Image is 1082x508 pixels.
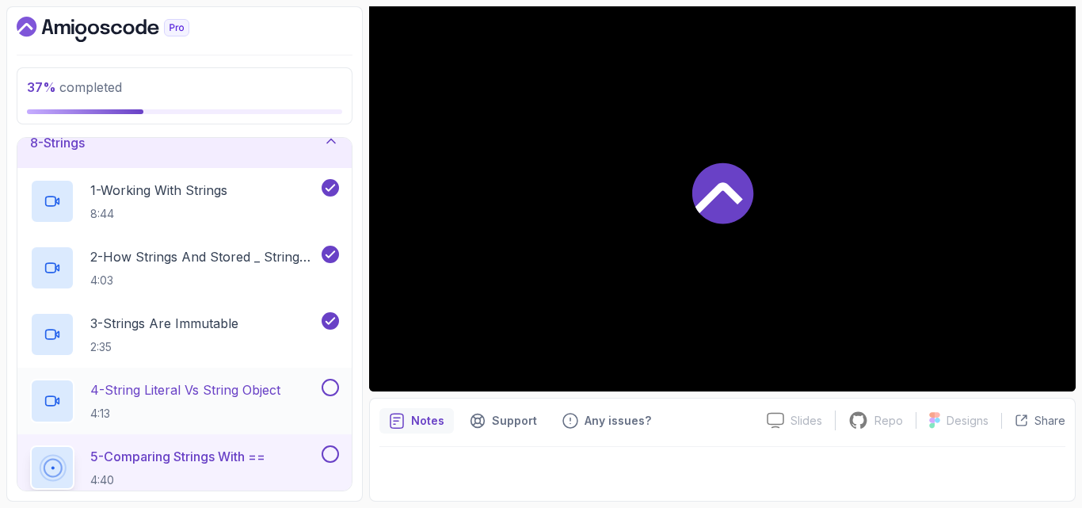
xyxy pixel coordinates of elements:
p: Notes [411,413,444,429]
button: 4-String Literal Vs String Object4:13 [30,379,339,423]
p: Any issues? [585,413,651,429]
p: 8:44 [90,206,227,222]
p: 4:13 [90,406,280,422]
p: Share [1034,413,1065,429]
p: Slides [791,413,822,429]
p: Support [492,413,537,429]
a: Dashboard [17,17,226,42]
button: 3-Strings Are Immutable2:35 [30,312,339,357]
p: 4:40 [90,472,265,488]
button: 5-Comparing Strings With ==4:40 [30,445,339,490]
button: 2-How Strings And Stored _ String Pool4:03 [30,246,339,290]
p: Repo [874,413,903,429]
button: Feedback button [553,408,661,434]
p: Designs [947,413,989,429]
p: 5 - Comparing Strings With == [90,447,265,466]
button: 1-Working With Strings8:44 [30,179,339,223]
span: 37 % [27,79,56,95]
button: Support button [460,408,547,434]
button: notes button [379,408,454,434]
p: 4:03 [90,273,318,288]
h3: 8 - Strings [30,133,85,152]
p: 3 - Strings Are Immutable [90,314,238,333]
span: completed [27,79,122,95]
button: 8-Strings [17,117,352,168]
button: Share [1001,413,1065,429]
p: 2 - How Strings And Stored _ String Pool [90,247,318,266]
p: 2:35 [90,339,238,355]
p: 1 - Working With Strings [90,181,227,200]
p: 4 - String Literal Vs String Object [90,380,280,399]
